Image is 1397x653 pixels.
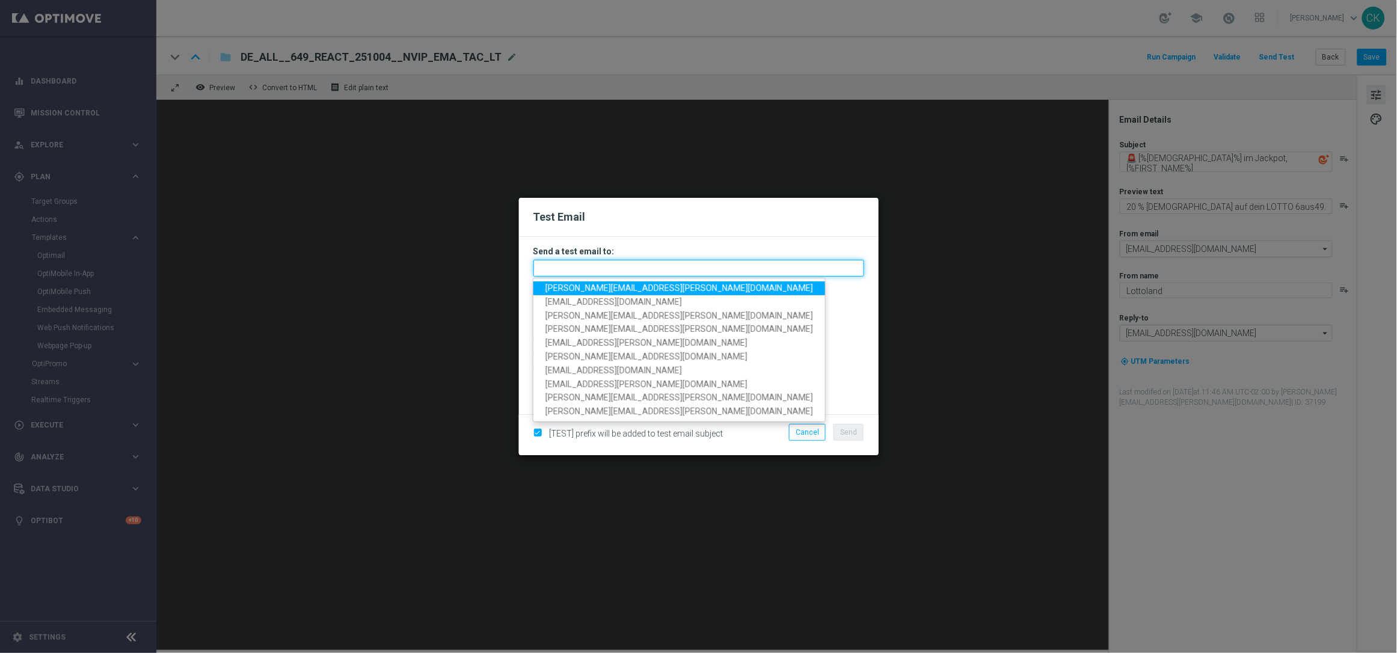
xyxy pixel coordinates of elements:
span: Send [840,428,857,437]
span: [EMAIL_ADDRESS][DOMAIN_NAME] [545,297,682,307]
button: Cancel [789,424,826,441]
span: [EMAIL_ADDRESS][DOMAIN_NAME] [545,366,682,375]
button: Send [834,424,864,441]
a: [EMAIL_ADDRESS][DOMAIN_NAME] [533,364,825,378]
span: [EMAIL_ADDRESS][PERSON_NAME][DOMAIN_NAME] [545,379,748,388]
a: [PERSON_NAME][EMAIL_ADDRESS][PERSON_NAME][DOMAIN_NAME] [533,405,825,418]
a: [EMAIL_ADDRESS][PERSON_NAME][DOMAIN_NAME] [533,377,825,391]
h2: Test Email [533,210,864,224]
h3: Send a test email to: [533,246,864,257]
a: [EMAIL_ADDRESS][DOMAIN_NAME] [533,295,825,309]
a: [EMAIL_ADDRESS][PERSON_NAME][DOMAIN_NAME] [533,336,825,350]
span: [PERSON_NAME][EMAIL_ADDRESS][PERSON_NAME][DOMAIN_NAME] [545,324,813,334]
a: [PERSON_NAME][EMAIL_ADDRESS][DOMAIN_NAME] [533,350,825,364]
span: [PERSON_NAME][EMAIL_ADDRESS][PERSON_NAME][DOMAIN_NAME] [545,283,813,293]
span: [EMAIL_ADDRESS][PERSON_NAME][DOMAIN_NAME] [545,338,748,348]
a: [PERSON_NAME][EMAIL_ADDRESS][PERSON_NAME][DOMAIN_NAME] [533,322,825,336]
a: [PERSON_NAME][EMAIL_ADDRESS][PERSON_NAME][DOMAIN_NAME] [533,308,825,322]
a: [PERSON_NAME][EMAIL_ADDRESS][PERSON_NAME][DOMAIN_NAME] [533,391,825,405]
span: [PERSON_NAME][EMAIL_ADDRESS][DOMAIN_NAME] [545,352,748,361]
span: [TEST] prefix will be added to test email subject [550,429,723,438]
span: [PERSON_NAME][EMAIL_ADDRESS][PERSON_NAME][DOMAIN_NAME] [545,406,813,416]
a: [PERSON_NAME][EMAIL_ADDRESS][PERSON_NAME][DOMAIN_NAME] [533,281,825,295]
span: [PERSON_NAME][EMAIL_ADDRESS][PERSON_NAME][DOMAIN_NAME] [545,393,813,402]
span: [PERSON_NAME][EMAIL_ADDRESS][PERSON_NAME][DOMAIN_NAME] [545,310,813,320]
